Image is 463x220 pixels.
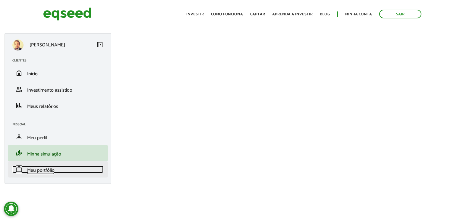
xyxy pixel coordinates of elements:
[12,166,103,173] a: workMeu portfólio
[12,102,103,109] a: financeMeus relatórios
[15,69,23,77] span: home
[96,41,103,48] span: left_panel_close
[8,97,108,114] li: Meus relatórios
[186,12,204,16] a: Investir
[12,123,108,126] h2: Pessoal
[272,12,313,16] a: Aprenda a investir
[211,12,243,16] a: Como funciona
[379,10,421,18] a: Sair
[15,149,23,157] span: finance_mode
[96,41,103,49] a: Colapsar menu
[27,166,55,174] span: Meu portfólio
[12,133,103,140] a: personMeu perfil
[345,12,372,16] a: Minha conta
[27,150,61,158] span: Minha simulação
[43,6,91,22] img: EqSeed
[8,145,108,161] li: Minha simulação
[27,102,58,111] span: Meus relatórios
[8,65,108,81] li: Início
[12,69,103,77] a: homeInício
[27,86,72,94] span: Investimento assistido
[30,42,65,48] p: [PERSON_NAME]
[8,129,108,145] li: Meu perfil
[12,59,108,62] h2: Clientes
[15,133,23,140] span: person
[8,161,108,178] li: Meu portfólio
[27,134,47,142] span: Meu perfil
[8,81,108,97] li: Investimento assistido
[15,86,23,93] span: group
[15,166,23,173] span: work
[27,70,38,78] span: Início
[12,149,103,157] a: finance_modeMinha simulação
[12,86,103,93] a: groupInvestimento assistido
[320,12,330,16] a: Blog
[250,12,265,16] a: Captar
[15,102,23,109] span: finance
